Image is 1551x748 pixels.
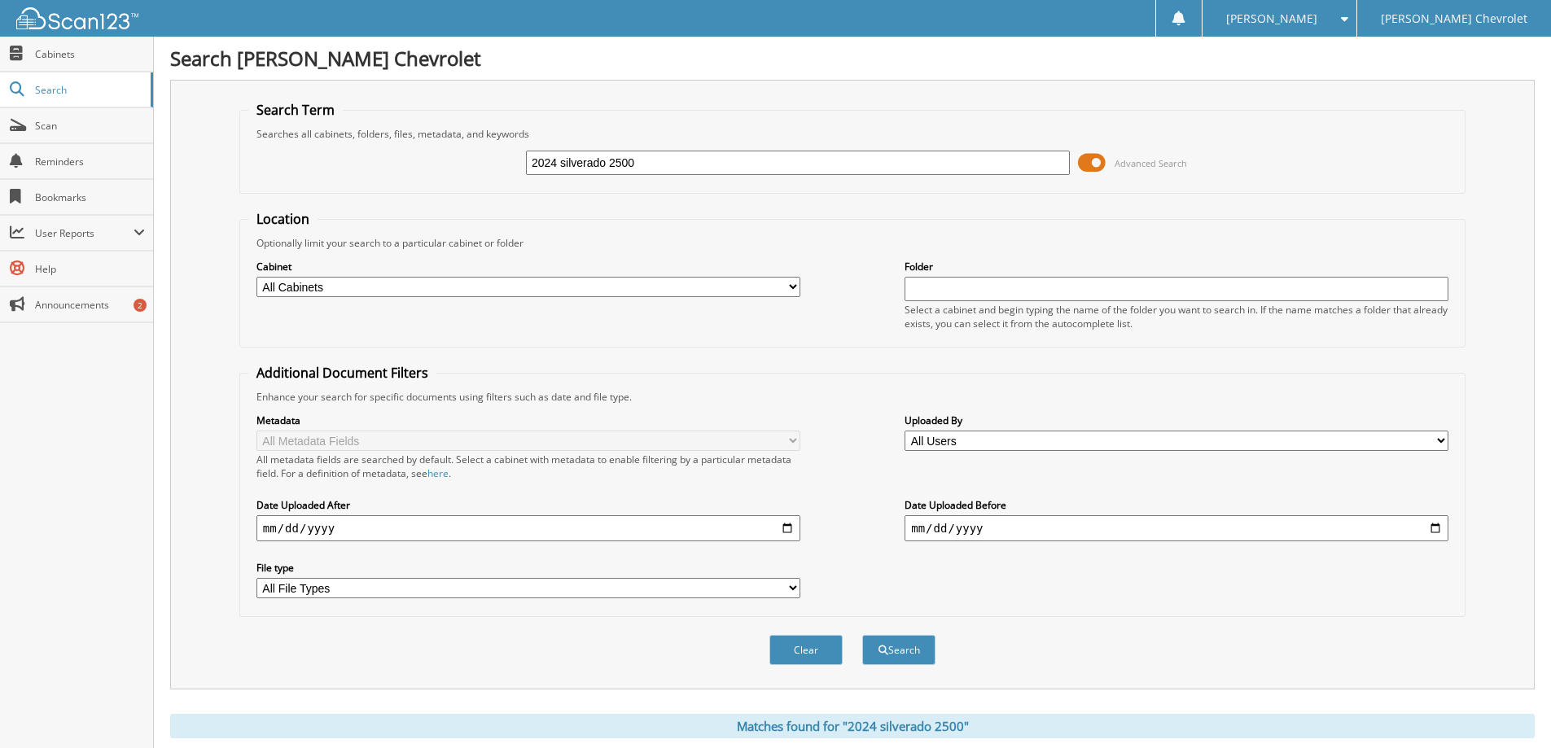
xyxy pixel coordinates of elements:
div: 2 [134,299,147,312]
span: Scan [35,119,145,133]
label: Folder [905,260,1448,273]
div: Matches found for "2024 silverado 2500" [170,714,1535,738]
div: Select a cabinet and begin typing the name of the folder you want to search in. If the name match... [905,303,1448,330]
label: File type [256,561,800,575]
span: Reminders [35,155,145,168]
label: Cabinet [256,260,800,273]
legend: Additional Document Filters [248,364,436,382]
span: Announcements [35,298,145,312]
legend: Search Term [248,101,343,119]
span: Bookmarks [35,190,145,204]
span: Cabinets [35,47,145,61]
button: Search [862,635,935,665]
div: Searches all cabinets, folders, files, metadata, and keywords [248,127,1457,141]
input: end [905,515,1448,541]
span: Help [35,262,145,276]
input: start [256,515,800,541]
a: here [427,466,449,480]
div: Enhance your search for specific documents using filters such as date and file type. [248,390,1457,404]
span: [PERSON_NAME] Chevrolet [1381,14,1527,24]
label: Uploaded By [905,413,1448,427]
label: Date Uploaded Before [905,498,1448,512]
label: Metadata [256,413,800,427]
legend: Location [248,210,318,228]
span: Advanced Search [1115,157,1187,169]
h1: Search [PERSON_NAME] Chevrolet [170,45,1535,72]
span: Search [35,83,142,97]
button: Clear [769,635,843,665]
span: [PERSON_NAME] [1226,14,1317,24]
label: Date Uploaded After [256,498,800,512]
div: Optionally limit your search to a particular cabinet or folder [248,236,1457,250]
div: All metadata fields are searched by default. Select a cabinet with metadata to enable filtering b... [256,453,800,480]
span: User Reports [35,226,134,240]
img: scan123-logo-white.svg [16,7,138,29]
